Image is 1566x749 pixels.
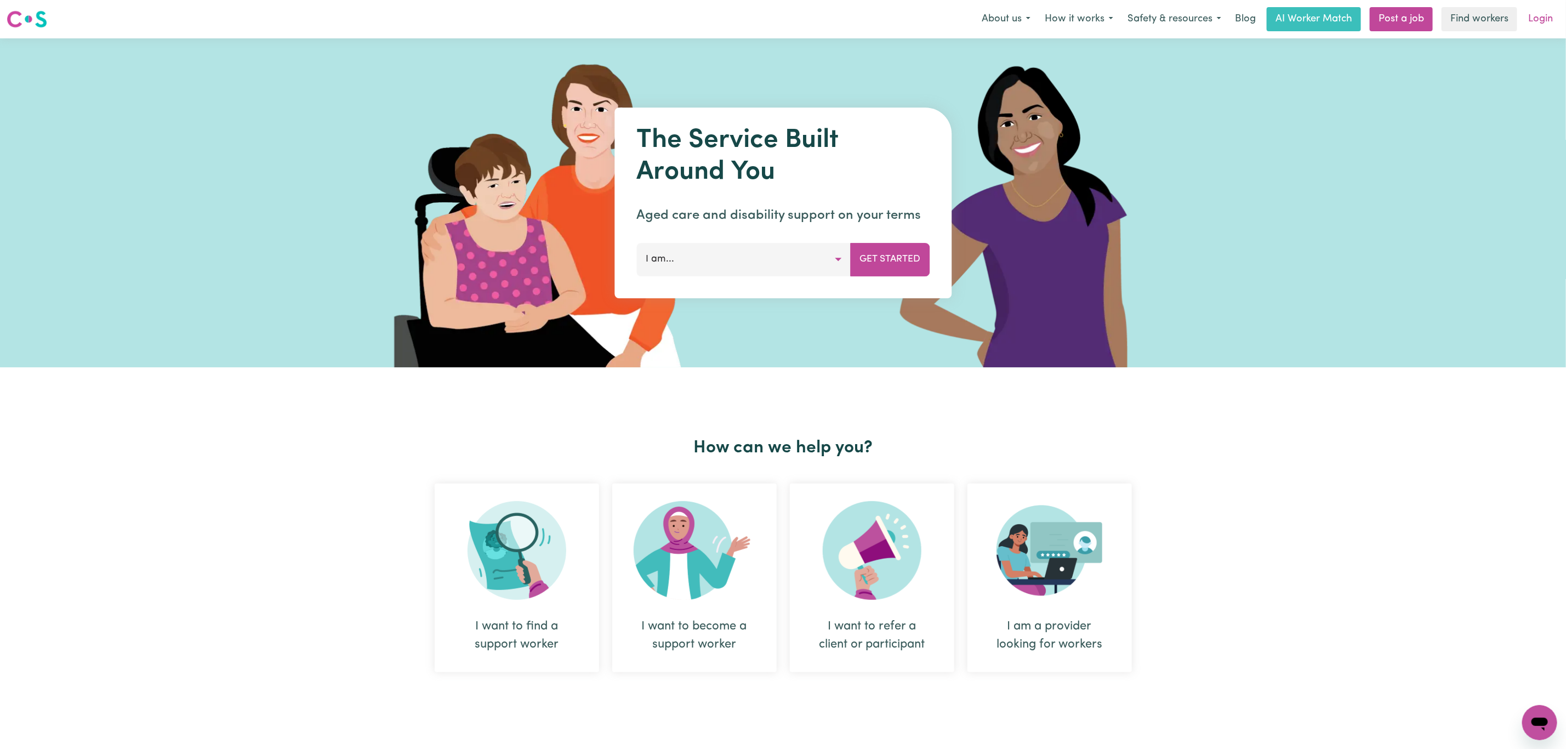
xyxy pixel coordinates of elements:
[996,501,1103,600] img: Provider
[816,617,928,654] div: I want to refer a client or participant
[994,617,1106,654] div: I am a provider looking for workers
[636,206,930,225] p: Aged care and disability support on your terms
[435,484,599,672] div: I want to find a support worker
[850,243,930,276] button: Get Started
[634,501,755,600] img: Become Worker
[428,438,1138,458] h2: How can we help you?
[7,9,47,29] img: Careseekers logo
[1370,7,1433,31] a: Post a job
[1442,7,1517,31] a: Find workers
[468,501,566,600] img: Search
[639,617,750,654] div: I want to become a support worker
[1267,7,1361,31] a: AI Worker Match
[1522,7,1559,31] a: Login
[612,484,777,672] div: I want to become a support worker
[1120,8,1228,31] button: Safety & resources
[1228,7,1262,31] a: Blog
[1038,8,1120,31] button: How it works
[967,484,1132,672] div: I am a provider looking for workers
[975,8,1038,31] button: About us
[636,243,851,276] button: I am...
[461,617,573,654] div: I want to find a support worker
[823,501,921,600] img: Refer
[7,7,47,32] a: Careseekers logo
[1522,705,1557,740] iframe: Button to launch messaging window, conversation in progress
[790,484,954,672] div: I want to refer a client or participant
[636,125,930,188] h1: The Service Built Around You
